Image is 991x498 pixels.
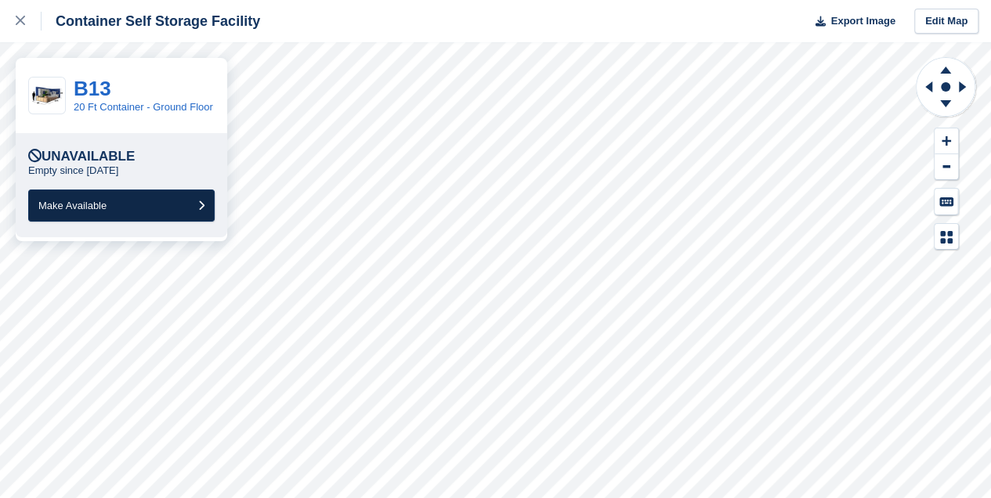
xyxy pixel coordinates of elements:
[935,224,958,250] button: Map Legend
[74,101,213,113] a: 20 Ft Container - Ground Floor
[42,12,260,31] div: Container Self Storage Facility
[806,9,895,34] button: Export Image
[935,128,958,154] button: Zoom In
[74,77,111,100] a: B13
[935,189,958,215] button: Keyboard Shortcuts
[28,164,118,177] p: Empty since [DATE]
[935,154,958,180] button: Zoom Out
[29,82,65,110] img: 20-ft-container%20(1).jpg
[38,200,107,211] span: Make Available
[830,13,895,29] span: Export Image
[28,189,215,222] button: Make Available
[914,9,978,34] a: Edit Map
[28,149,135,164] div: Unavailable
